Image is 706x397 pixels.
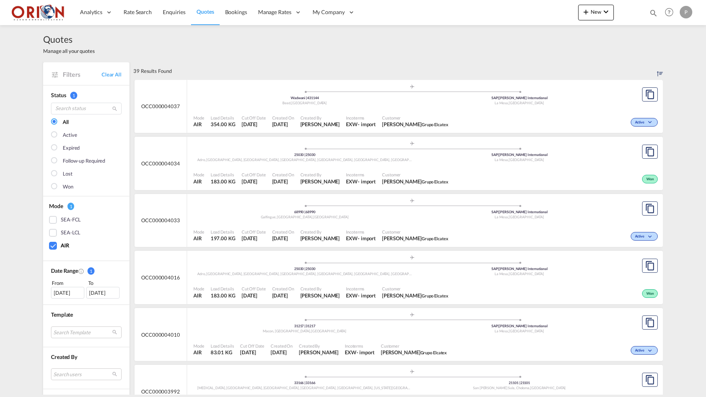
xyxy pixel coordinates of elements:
span: Grupo Elcatex [422,122,448,127]
button: Copy Quote [642,201,658,216]
span: 25 Aug 2025 [242,292,266,299]
span: La Mesa [495,215,508,219]
div: EXW [345,349,357,356]
div: Won [642,175,658,183]
span: Load Details [211,172,235,178]
span: , [508,329,509,333]
div: EXW import [345,349,375,356]
div: EXW import [346,292,376,299]
span: SAP [PERSON_NAME] International [491,152,548,157]
div: Change Status Here [631,232,658,241]
button: Copy Quote [642,145,658,159]
span: 25030 [306,152,315,157]
div: AIR [61,242,69,250]
span: , [508,215,509,219]
span: AIR [193,178,204,185]
span: Pablo Lardizabal [300,292,340,299]
span: Created By [300,229,340,235]
div: Expired [63,144,80,152]
span: 33166 [306,381,315,385]
span: | [498,324,499,328]
div: EXW import [346,235,376,242]
div: - import [358,235,376,242]
div: [DATE] [51,287,84,299]
span: Active [635,348,646,353]
span: Mode [49,203,63,209]
span: 24 Aug 2025 [272,292,294,299]
md-icon: icon-chevron-down [646,120,656,125]
span: Cut Off Date [242,172,266,178]
span: OCC000004033 [141,217,180,224]
span: Load Details [211,286,235,292]
span: 68990 [306,210,315,214]
md-icon: assets/icons/custom/roll-o-plane.svg [408,141,417,145]
md-icon: icon-chevron-down [646,235,656,239]
span: AIR [193,292,204,299]
span: My Company [313,8,345,16]
span: Cut Off Date [240,343,264,349]
span: Bookings [225,9,247,15]
span: 3 Sep 2025 [242,178,266,185]
span: 1 [87,267,95,275]
div: All [63,118,69,126]
span: 197.00 KG [211,235,235,241]
div: OCC000004034 assets/icons/custom/ship-fill.svgassets/icons/custom/roll-o-plane.svgOrigin ItalyDes... [135,137,663,190]
span: 3 Sep 2025 [242,235,266,242]
span: 431144 [307,96,318,100]
md-icon: assets/icons/custom/copyQuote.svg [645,375,655,384]
md-icon: icon-plus 400-fg [581,7,591,16]
span: [GEOGRAPHIC_DATA] [509,329,544,333]
span: , [508,101,509,105]
div: EXW import [346,178,376,185]
span: Template [51,311,73,318]
div: SEA-LCL [61,229,80,237]
span: | [304,324,306,328]
span: | [498,152,499,157]
span: Kevin Barrios Grupo Elcatex [382,235,448,242]
span: Active [635,234,646,239]
span: Created On [272,286,294,292]
span: Mode [193,343,204,349]
md-icon: icon-chevron-down [646,349,656,353]
md-icon: Created On [78,268,84,274]
span: Incoterms [346,172,376,178]
span: [GEOGRAPHIC_DATA] [509,101,544,105]
span: Customer [382,229,448,235]
span: , [508,272,509,276]
md-icon: assets/icons/custom/copyQuote.svg [645,318,655,327]
span: Incoterms [346,229,376,235]
div: Won [642,289,658,298]
span: Incoterms [346,115,376,121]
span: AIR [193,121,204,128]
span: Enquiries [163,9,186,15]
span: Grupo Elcatex [420,350,447,355]
span: 68990 [294,210,306,214]
md-icon: assets/icons/custom/roll-o-plane.svg [408,85,417,89]
div: - import [358,292,376,299]
span: Customer [382,115,448,121]
md-icon: icon-chevron-down [601,7,611,16]
div: [DATE] [86,287,120,299]
div: - import [358,178,376,185]
span: 26 Aug 2025 [272,178,294,185]
span: | [498,266,499,271]
div: Status 1 [51,91,122,99]
md-icon: assets/icons/custom/roll-o-plane.svg [408,199,417,203]
md-checkbox: AIR [49,242,124,250]
span: OCC000004034 [141,160,180,167]
div: icon-magnify [649,9,658,20]
span: From To [DATE][DATE] [51,279,122,299]
span: Created By [299,343,338,349]
span: | [498,210,499,214]
span: 25030 [294,152,306,157]
div: - import [357,349,375,356]
span: OCC000003992 [141,388,180,395]
md-icon: icon-magnify [112,106,118,112]
span: Juan Lardizabal [300,235,340,242]
span: Juan Lardizabal [299,349,338,356]
span: Customer [381,343,447,349]
span: Manage Rates [258,8,291,16]
button: Copy Quote [642,259,658,273]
